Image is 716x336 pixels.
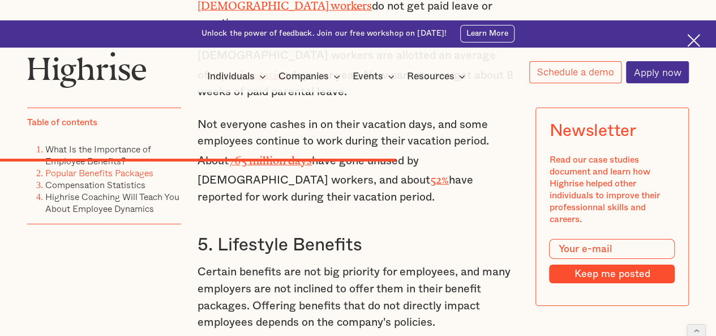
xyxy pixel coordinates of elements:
[549,265,675,283] input: Keep me posted
[198,264,519,331] p: Certain benefits are not big priority for employees, and many employers are not inclined to offer...
[45,178,145,192] a: Compensation Statistics
[529,61,621,83] a: Schedule a demo
[45,190,179,215] a: Highrise Coaching Will Teach You About Employee Dynamics
[626,61,689,83] a: Apply now
[207,70,269,83] div: Individuals
[406,70,469,83] div: Resources
[460,25,515,42] a: Learn More
[278,70,329,83] div: Companies
[549,121,636,141] div: Newsletter
[207,70,255,83] div: Individuals
[27,117,97,129] div: Table of contents
[549,239,675,260] input: Your e-mail
[430,173,449,180] a: 52%
[353,70,383,83] div: Events
[549,239,675,284] form: Modal Form
[45,142,151,168] a: What Is the Importance of Employee Benefits?
[198,117,519,206] p: Not everyone cashes in on their vacation days, and some employees continue to work during their v...
[201,28,447,39] div: Unlock the power of feedback. Join our free workshop on [DATE]!
[27,52,147,88] img: Highrise logo
[353,70,398,83] div: Events
[198,234,519,256] h3: 5. Lifestyle Benefits
[229,154,312,161] a: 765 million days
[549,154,675,226] div: Read our case studies document and learn how Highrise helped other individuals to improve their p...
[45,166,153,180] a: Popular Benefits Packages
[278,70,344,83] div: Companies
[406,70,454,83] div: Resources
[687,34,700,47] img: Cross icon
